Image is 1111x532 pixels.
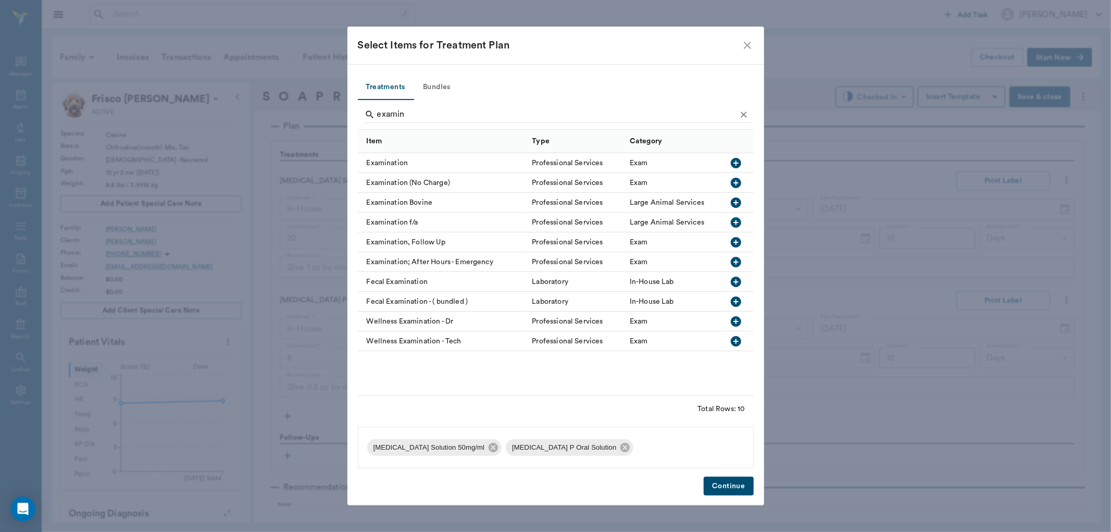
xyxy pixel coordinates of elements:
[365,106,752,125] div: Search
[358,193,527,213] div: Examination Bovine
[741,39,754,52] button: close
[532,296,569,307] div: Laboratory
[532,277,569,287] div: Laboratory
[532,257,603,267] div: Professional Services
[358,252,527,272] div: Examination; After Hours - Emergency
[506,439,633,456] div: [MEDICAL_DATA] P Oral Solution
[630,158,648,168] div: Exam
[532,336,603,347] div: Professional Services
[377,106,736,123] input: Find a treatment
[625,130,722,153] div: Category
[358,213,527,232] div: Examination f/a
[367,442,491,453] span: [MEDICAL_DATA] Solution 50mg/ml
[358,292,527,312] div: Fecal Examination - ( bundled )
[532,237,603,248] div: Professional Services
[630,257,648,267] div: Exam
[532,316,603,327] div: Professional Services
[736,107,752,122] button: Clear
[532,178,603,188] div: Professional Services
[367,127,382,156] div: Item
[630,217,704,228] div: Large Animal Services
[358,232,527,252] div: Examination, Follow Up
[704,477,753,496] button: Continue
[630,237,648,248] div: Exam
[630,316,648,327] div: Exam
[358,312,527,331] div: Wellness Examination - Dr
[358,173,527,193] div: Examination (No Charge)
[367,439,502,456] div: [MEDICAL_DATA] Solution 50mg/ml
[358,153,527,173] div: Examination
[697,404,745,414] div: Total Rows: 10
[630,178,648,188] div: Exam
[532,217,603,228] div: Professional Services
[358,272,527,292] div: Fecal Examination
[630,296,674,307] div: In-House Lab
[358,331,527,351] div: Wellness Examination - Tech
[532,158,603,168] div: Professional Services
[630,277,674,287] div: In-House Lab
[10,497,35,522] div: Open Intercom Messenger
[358,75,414,100] button: Treatments
[414,75,460,100] button: Bundles
[630,197,704,208] div: Large Animal Services
[630,336,648,347] div: Exam
[358,130,527,153] div: Item
[630,127,662,156] div: Category
[358,37,741,54] div: Select Items for Treatment Plan
[532,197,603,208] div: Professional Services
[532,127,550,156] div: Type
[506,442,622,453] span: [MEDICAL_DATA] P Oral Solution
[527,130,625,153] div: Type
